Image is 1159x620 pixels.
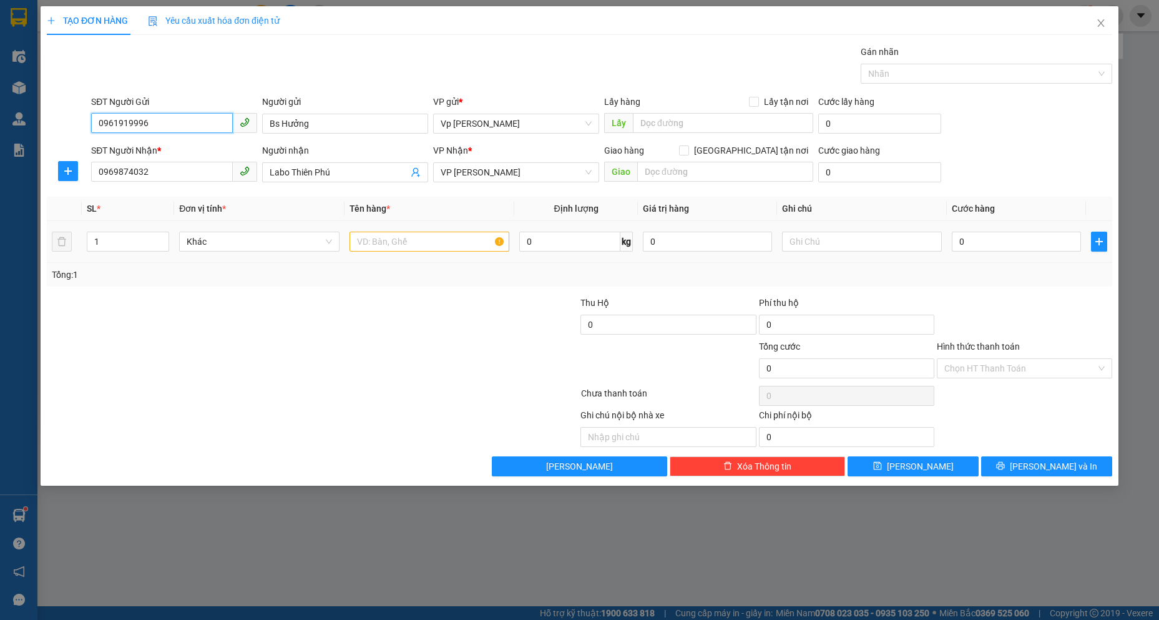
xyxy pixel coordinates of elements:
[492,456,667,476] button: [PERSON_NAME]
[546,460,613,473] span: [PERSON_NAME]
[59,166,77,176] span: plus
[148,16,280,26] span: Yêu cầu xuất hóa đơn điện tử
[937,342,1020,352] label: Hình thức thanh toán
[1083,6,1118,41] button: Close
[47,16,128,26] span: TẠO ĐƠN HÀNG
[350,204,390,214] span: Tên hàng
[818,145,880,155] label: Cước giao hàng
[47,16,56,25] span: plus
[604,113,633,133] span: Lấy
[6,44,14,108] img: logo
[240,166,250,176] span: phone
[723,461,732,471] span: delete
[91,144,257,157] div: SĐT Người Nhận
[87,204,97,214] span: SL
[91,95,257,109] div: SĐT Người Gửi
[633,113,813,133] input: Dọc đường
[580,386,758,408] div: Chưa thanh toán
[777,197,947,221] th: Ghi chú
[643,232,772,252] input: 0
[148,16,158,26] img: icon
[580,298,609,308] span: Thu Hộ
[1010,460,1097,473] span: [PERSON_NAME] và In
[350,232,509,252] input: VD: Bàn, Ghế
[818,97,874,107] label: Cước lấy hàng
[262,144,428,157] div: Người nhận
[441,163,592,182] span: VP Nguyễn Quốc Trị
[580,408,756,427] div: Ghi chú nội bộ nhà xe
[52,232,72,252] button: delete
[1091,232,1107,252] button: plus
[637,162,813,182] input: Dọc đường
[689,144,813,157] span: [GEOGRAPHIC_DATA] tận nơi
[759,296,934,315] div: Phí thu hộ
[861,47,899,57] label: Gán nhãn
[411,167,421,177] span: user-add
[759,342,800,352] span: Tổng cước
[604,97,640,107] span: Lấy hàng
[1092,237,1107,247] span: plus
[818,162,941,182] input: Cước giao hàng
[441,114,592,133] span: Vp Lê Hoàn
[433,145,468,155] span: VP Nhận
[981,456,1112,476] button: printer[PERSON_NAME] và In
[58,161,78,181] button: plus
[52,268,447,282] div: Tổng: 1
[759,408,934,427] div: Chi phí nội bộ
[604,145,644,155] span: Giao hàng
[996,461,1005,471] span: printer
[1096,18,1106,28] span: close
[22,10,123,51] strong: CÔNG TY TNHH DỊCH VỤ DU LỊCH THỜI ĐẠI
[670,456,845,476] button: deleteXóa Thông tin
[554,204,599,214] span: Định lượng
[19,54,127,98] span: Chuyển phát nhanh: [GEOGRAPHIC_DATA] - [GEOGRAPHIC_DATA]
[580,427,756,447] input: Nhập ghi chú
[873,461,882,471] span: save
[759,95,813,109] span: Lấy tận nơi
[187,232,331,251] span: Khác
[130,84,205,97] span: LH1210250391
[620,232,633,252] span: kg
[240,117,250,127] span: phone
[848,456,979,476] button: save[PERSON_NAME]
[737,460,791,473] span: Xóa Thông tin
[179,204,226,214] span: Đơn vị tính
[262,95,428,109] div: Người gửi
[952,204,995,214] span: Cước hàng
[433,95,599,109] div: VP gửi
[643,204,689,214] span: Giá trị hàng
[604,162,637,182] span: Giao
[818,114,941,134] input: Cước lấy hàng
[887,460,954,473] span: [PERSON_NAME]
[782,232,942,252] input: Ghi Chú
